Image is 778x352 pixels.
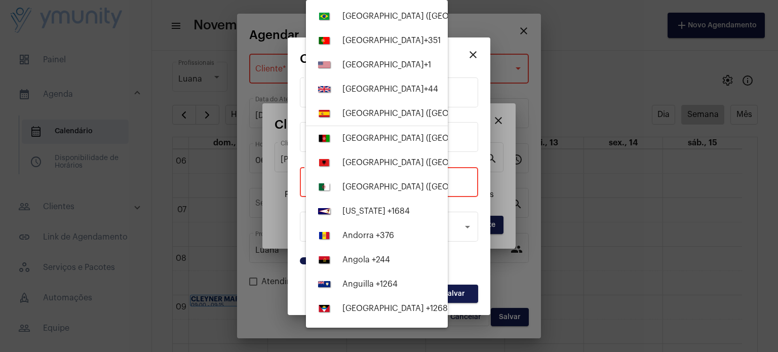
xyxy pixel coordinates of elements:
div: [GEOGRAPHIC_DATA] ([GEOGRAPHIC_DATA]) [342,12,526,21]
div: [GEOGRAPHIC_DATA] [342,85,438,94]
div: [GEOGRAPHIC_DATA] (‫[GEOGRAPHIC_DATA]‬‎) +93 [342,134,529,143]
div: [GEOGRAPHIC_DATA] (‫[GEOGRAPHIC_DATA]‬‎) +213 [342,182,531,191]
div: [GEOGRAPHIC_DATA] [342,36,441,45]
div: [US_STATE] +1684 [342,207,410,216]
div: [GEOGRAPHIC_DATA] [342,60,431,69]
div: Angola +244 [342,255,390,264]
span: +44 [424,85,438,93]
span: +1 [424,61,431,69]
div: [GEOGRAPHIC_DATA] +1268 [342,304,448,313]
div: [GEOGRAPHIC_DATA] ([GEOGRAPHIC_DATA]) [342,109,527,118]
div: Anguilla +1264 [342,280,398,289]
span: +351 [424,36,441,45]
div: Andorra +376 [342,231,394,240]
div: [GEOGRAPHIC_DATA] ([GEOGRAPHIC_DATA]) +355 [342,158,533,167]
